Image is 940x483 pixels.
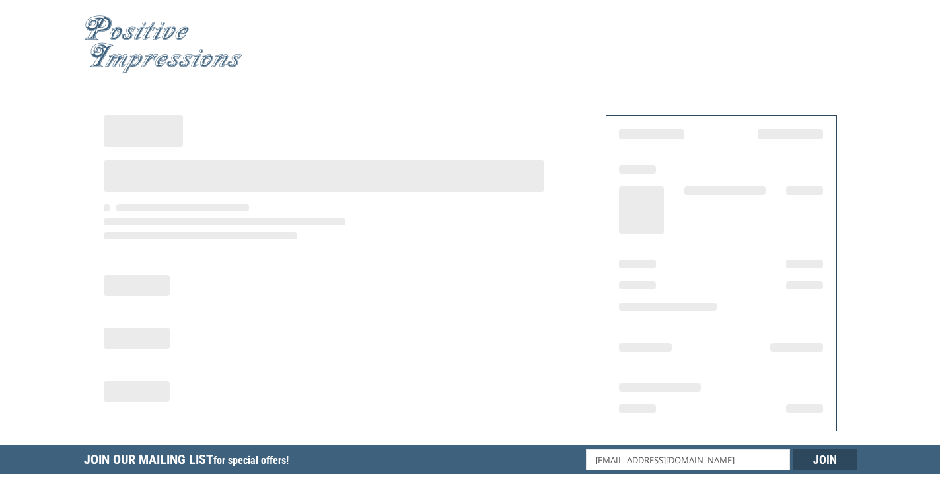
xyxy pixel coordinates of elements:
input: Join [793,449,857,470]
img: Positive Impressions [84,15,242,74]
h5: Join Our Mailing List [84,445,295,478]
span: for special offers! [213,454,289,466]
input: Email [586,449,790,470]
